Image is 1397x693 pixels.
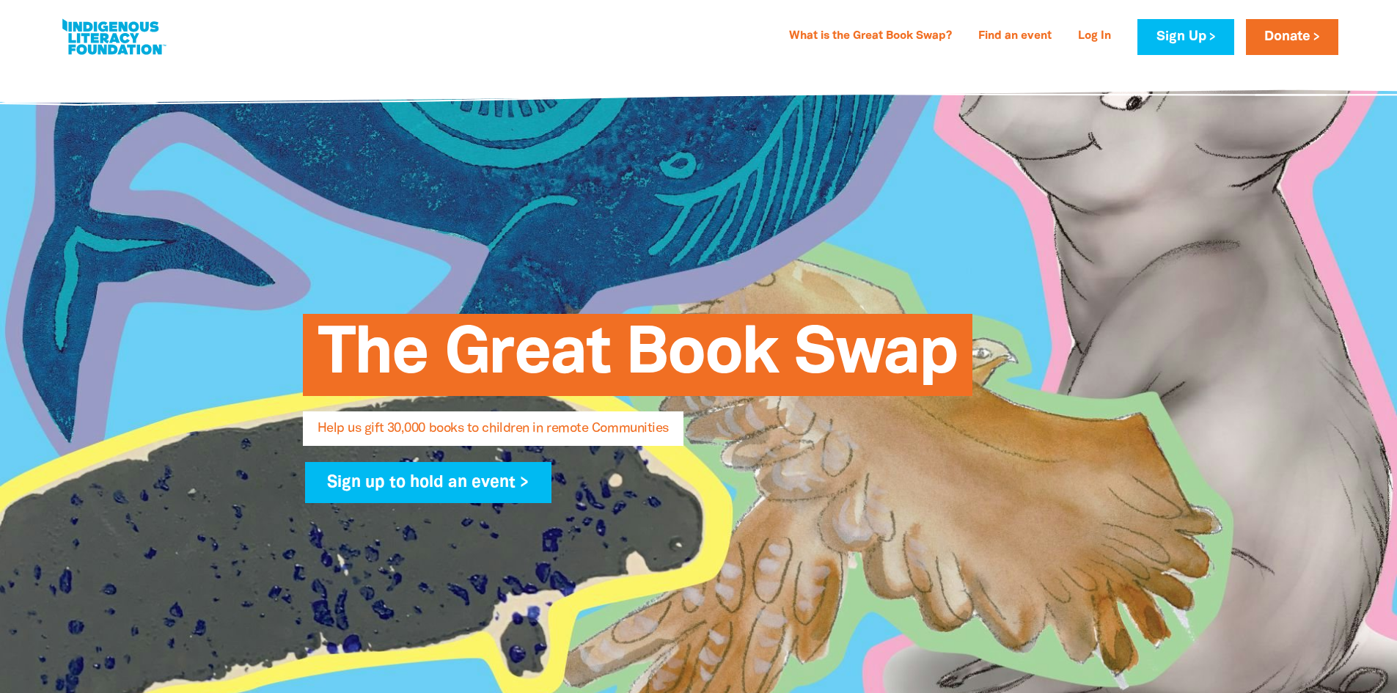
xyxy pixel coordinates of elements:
a: Sign Up [1137,19,1233,55]
a: Sign up to hold an event > [305,462,552,503]
a: Find an event [969,25,1060,48]
span: The Great Book Swap [318,325,958,396]
a: Donate [1246,19,1338,55]
a: What is the Great Book Swap? [780,25,961,48]
span: Help us gift 30,000 books to children in remote Communities [318,422,669,446]
a: Log In [1069,25,1120,48]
